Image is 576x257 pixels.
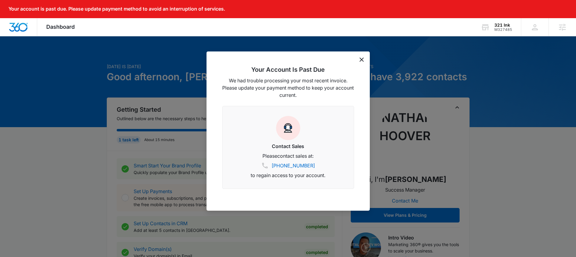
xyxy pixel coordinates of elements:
p: Your account is past due. Please update payment method to avoid an interruption of services. [8,6,225,12]
div: account name [494,23,512,28]
p: Please contact sales at: to regain access to your account. [230,152,347,179]
p: We had trouble processing your most recent invoice. Please update your payment method to keep you... [222,77,354,99]
h2: Your Account Is Past Due [222,66,354,73]
span: Dashboard [46,24,75,30]
div: Dashboard [37,18,84,36]
div: account id [494,28,512,32]
button: dismiss this dialog [360,58,364,62]
h3: Contact Sales [230,143,347,150]
a: [PHONE_NUMBER] [272,162,315,169]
